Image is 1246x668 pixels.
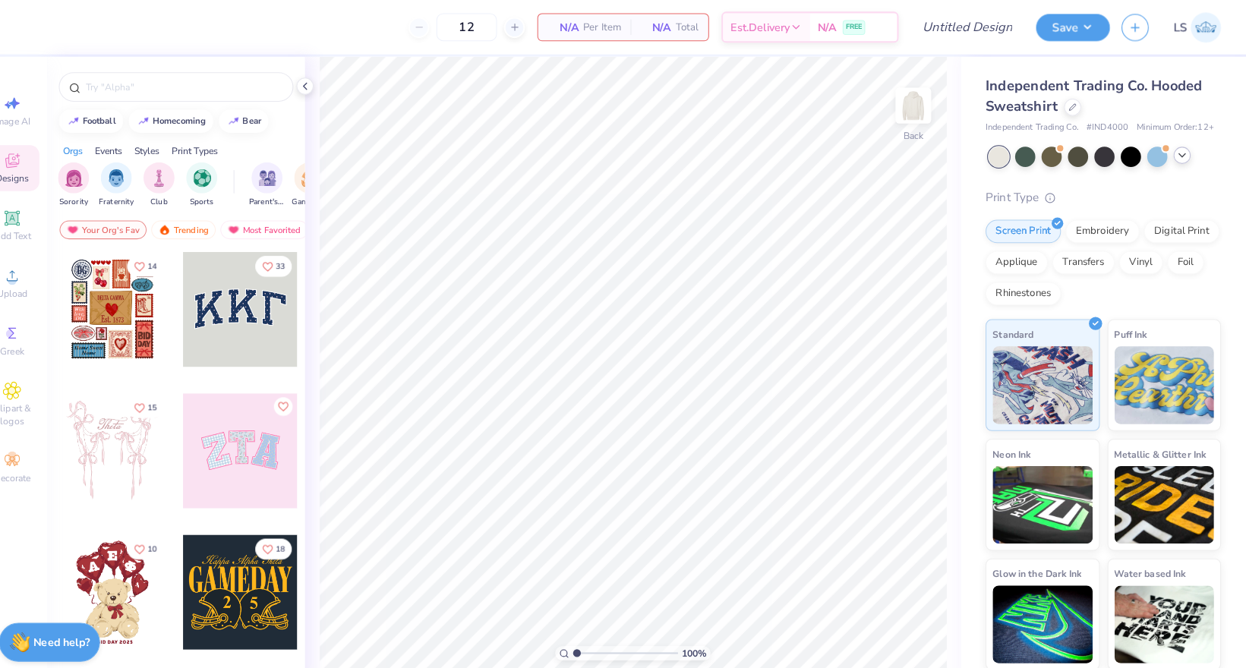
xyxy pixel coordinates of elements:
button: Like [272,527,308,547]
span: Total [683,19,705,35]
span: Independent Trading Co. Hooded Sweatshirt [986,74,1197,113]
div: Styles [153,140,178,154]
button: Like [147,250,182,271]
span: Designs [17,169,51,181]
button: filter button [162,159,193,203]
span: Standard [992,319,1033,335]
span: Club [169,192,186,203]
span: N/A [648,19,678,35]
span: Sports [208,192,232,203]
div: filter for Fraternity [119,159,153,203]
img: most_fav.gif [244,219,257,230]
button: filter button [79,159,109,203]
span: Est. Delivery [737,19,794,35]
span: Minimum Order: 12 + [1133,118,1209,131]
span: 14 [166,257,175,265]
img: Parent's Weekend Image [275,165,292,183]
span: Puff Ink [1112,319,1143,335]
img: Club Image [169,165,186,183]
div: Rhinestones [986,276,1059,298]
span: Independent Trading Co. [986,118,1077,131]
img: Water based Ink [1112,572,1210,648]
img: Fraternity Image [128,165,144,183]
img: Standard [992,339,1090,414]
img: Game Day Image [317,165,334,183]
button: homecoming [148,107,231,130]
img: trend_line.gif [244,114,257,123]
div: Embroidery [1064,215,1136,238]
input: – – [449,13,508,40]
span: Water based Ink [1112,553,1181,569]
button: Like [147,527,182,547]
img: trend_line.gif [156,114,169,123]
span: N/A [822,19,840,35]
span: # IND4000 [1084,118,1125,131]
span: Fraternity [119,192,153,203]
span: 33 [292,257,301,265]
input: Try "Alpha" [105,77,299,93]
div: filter for Parent's Weekend [266,159,301,203]
div: filter for Sports [204,159,235,203]
button: Like [290,389,308,407]
div: Back [905,126,925,140]
div: filter for Club [162,159,193,203]
div: Vinyl [1116,245,1159,268]
span: Add Text [16,225,52,237]
span: Sorority [80,192,109,203]
img: Sorority Image [86,165,103,183]
div: Applique [986,245,1046,268]
input: Untitled Design [912,11,1024,42]
span: 18 [292,534,301,541]
button: Save [1035,14,1107,40]
span: Metallic & Glitter Ink [1112,436,1201,452]
a: LS [1169,12,1216,42]
button: bear [236,107,285,130]
img: trend_line.gif [88,114,100,123]
div: Your Org's Fav [80,216,166,234]
img: Sports Image [211,165,229,183]
span: Upload [19,281,49,293]
div: Most Favorited [238,216,323,234]
button: Like [272,250,308,271]
span: Clipart & logos [8,393,61,417]
span: Per Item [592,19,629,35]
span: Glow in the Dark Ink [992,553,1079,569]
span: Game Day [308,192,342,203]
button: filter button [308,159,342,203]
div: Transfers [1051,245,1112,268]
div: Orgs [84,140,103,154]
img: Back [900,88,930,118]
div: Events [115,140,142,154]
img: Glow in the Dark Ink [992,572,1090,648]
span: Greek [23,337,46,349]
span: 10 [166,534,175,541]
img: Puff Ink [1112,339,1210,414]
img: most_fav.gif [87,219,99,230]
div: Trending [170,216,233,234]
strong: Need help? [55,621,110,635]
div: Print Type [986,184,1216,202]
div: football [103,114,136,122]
button: filter button [119,159,153,203]
div: Foil [1163,245,1199,268]
img: Lizzy Sadorf [1186,12,1216,42]
span: Image AI [17,112,52,124]
span: Neon Ink [992,436,1030,452]
span: LS [1169,18,1182,36]
div: Digital Print [1140,215,1214,238]
div: Screen Print [986,215,1059,238]
img: Neon Ink [992,455,1090,531]
div: filter for Sorority [79,159,109,203]
div: bear [260,114,278,122]
img: Metallic & Glitter Ink [1112,455,1210,531]
button: filter button [204,159,235,203]
span: Parent's Weekend [266,192,301,203]
div: Print Types [190,140,235,154]
div: filter for Game Day [308,159,342,203]
div: homecoming [172,114,224,122]
span: 15 [166,395,175,403]
span: FREE [849,21,865,32]
span: N/A [557,19,588,35]
button: football [80,107,143,130]
span: 100 % [689,632,713,645]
